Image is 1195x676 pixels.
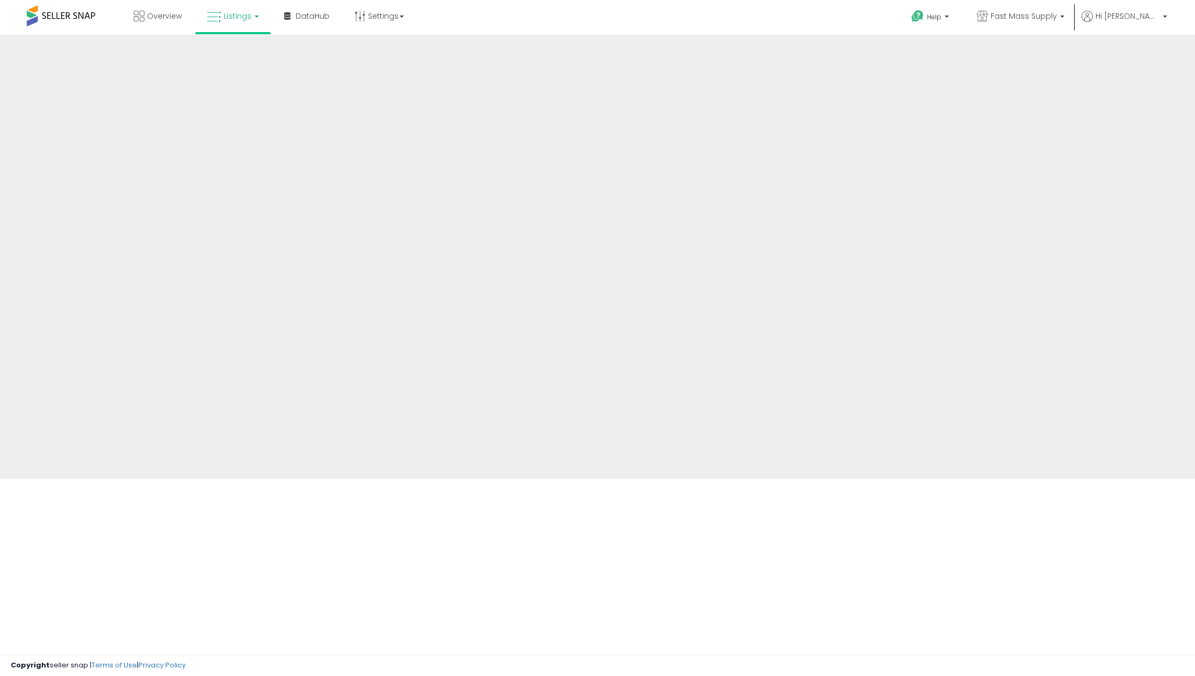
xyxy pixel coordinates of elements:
span: Hi [PERSON_NAME] [1096,11,1160,21]
span: Listings [224,11,251,21]
a: Help [903,2,960,35]
span: Fast Mass Supply [991,11,1057,21]
span: Overview [147,11,182,21]
a: Hi [PERSON_NAME] [1082,11,1167,35]
span: DataHub [296,11,330,21]
i: Get Help [911,10,924,23]
span: Help [927,12,941,21]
